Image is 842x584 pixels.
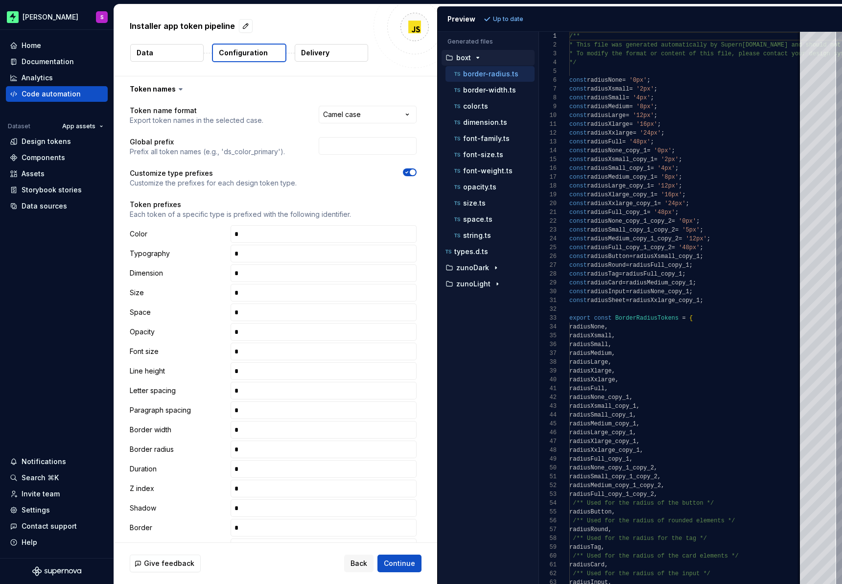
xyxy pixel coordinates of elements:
[442,262,535,273] button: zunoDark
[539,331,557,340] div: 35
[22,473,59,483] div: Search ⌘K
[569,288,587,295] span: const
[629,253,632,260] span: =
[539,375,557,384] div: 40
[539,226,557,234] div: 23
[664,200,685,207] span: '24px'
[463,86,516,94] p: border-width.ts
[539,111,557,120] div: 10
[569,341,608,348] span: radiusSmall
[130,288,227,298] p: Size
[700,253,703,260] span: ;
[626,280,693,286] span: radiusMedium_copy_1
[539,349,557,358] div: 37
[539,49,557,58] div: 3
[569,121,587,128] span: const
[678,218,696,225] span: '0px'
[447,38,529,46] p: Generated files
[539,67,557,76] div: 5
[539,190,557,199] div: 19
[657,121,661,128] span: ;
[689,288,692,295] span: ;
[130,268,227,278] p: Dimension
[463,70,518,78] p: border-radius.ts
[6,38,108,53] a: Home
[445,133,535,144] button: font-family.ts
[650,139,654,145] span: ;
[445,85,535,95] button: border-width.ts
[539,393,557,402] div: 42
[569,385,605,392] span: radiusFull
[22,505,50,515] div: Settings
[587,183,651,189] span: radiusLarge_copy_1
[611,332,615,339] span: ,
[569,376,615,383] span: radiusXxlarge
[130,386,227,396] p: Letter spacing
[569,350,611,357] span: radiusMedium
[654,147,671,154] span: '0px'
[539,314,557,323] div: 33
[539,358,557,367] div: 38
[587,86,629,93] span: radiusXsmall
[212,44,286,62] button: Configuration
[539,243,557,252] div: 25
[23,12,78,22] div: [PERSON_NAME]
[689,315,692,322] span: {
[539,85,557,93] div: 7
[587,244,672,251] span: radiusFull_copy_1_copy_2
[685,200,689,207] span: ;
[569,156,587,163] span: const
[22,521,77,531] div: Contact support
[654,103,657,110] span: ;
[295,44,368,62] button: Delivery
[654,191,657,198] span: =
[696,218,700,225] span: ;
[622,271,682,278] span: radiusFull_copy_1
[678,244,700,251] span: '48px'
[587,253,629,260] span: radiusButton
[8,122,30,130] div: Dataset
[654,112,657,119] span: ;
[569,183,587,189] span: const
[629,121,632,128] span: =
[100,13,104,21] div: S
[456,54,471,62] p: boxt
[587,262,626,269] span: radiusRound
[569,297,587,304] span: const
[587,191,654,198] span: radiusXlarge_copy_1
[539,93,557,102] div: 8
[351,559,367,568] span: Back
[647,209,650,216] span: =
[587,297,626,304] span: radiusSheet
[706,235,710,242] span: ;
[629,77,647,84] span: '0px'
[700,244,703,251] span: ;
[587,77,622,84] span: radiusNone
[6,134,108,149] a: Design tokens
[6,54,108,70] a: Documentation
[6,470,108,486] button: Search ⌘K
[22,457,66,467] div: Notifications
[539,296,557,305] div: 31
[445,230,535,241] button: string.ts
[657,165,675,172] span: '4px'
[654,156,657,163] span: =
[456,280,491,288] p: zunoLight
[6,486,108,502] a: Invite team
[22,57,74,67] div: Documentation
[445,182,535,192] button: opacity.ts
[675,227,678,234] span: =
[678,235,682,242] span: =
[622,280,626,286] span: =
[130,229,227,239] p: Color
[626,112,629,119] span: =
[657,183,678,189] span: '12px'
[539,32,557,41] div: 1
[539,120,557,129] div: 11
[539,384,557,393] div: 41
[693,280,696,286] span: ;
[539,155,557,164] div: 15
[454,248,488,256] p: types.d.ts
[587,227,675,234] span: radiusSmall_copy_1_copy_2
[569,86,587,93] span: const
